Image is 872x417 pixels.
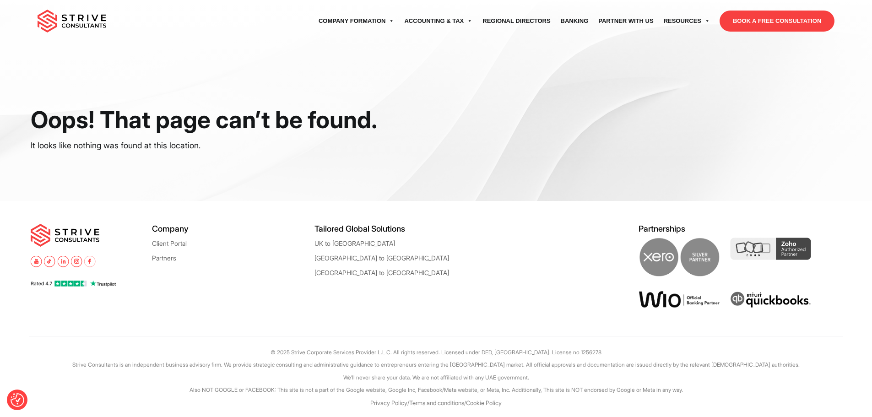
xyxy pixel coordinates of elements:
[314,240,395,247] a: UK to [GEOGRAPHIC_DATA]
[152,240,187,247] a: Client Portal
[314,269,449,276] a: [GEOGRAPHIC_DATA] to [GEOGRAPHIC_DATA]
[314,224,477,233] h5: Tailored Global Solutions
[31,139,379,152] p: It looks like nothing was found at this location.
[314,255,449,261] a: [GEOGRAPHIC_DATA] to [GEOGRAPHIC_DATA]
[314,8,400,34] a: Company Formation
[29,346,844,358] p: © 2025 Strive Corporate Services Provider L.L.C. All rights reserved. Licensed under DED, [GEOGRA...
[31,105,379,134] h1: Oops! That page can’t be found.
[477,8,555,34] a: Regional Directors
[639,291,720,308] img: Wio Offical Banking Partner
[29,358,844,371] p: Strive Consultants is an independent business advisory firm. We provide strategic consulting and ...
[659,8,715,34] a: Resources
[38,10,106,32] img: main-logo.svg
[29,396,844,410] p: / /
[730,238,811,260] img: Zoho Partner
[593,8,658,34] a: Partner with Us
[11,393,24,407] img: Revisit consent button
[29,384,844,396] p: Also NOT GOOGLE or FACEBOOK: This site is not a part of the Google website, Google Inc, Facebook/...
[556,8,594,34] a: Banking
[639,224,841,233] h5: Partnerships
[370,399,407,406] a: Privacy Policy
[29,371,844,384] p: We’ll never share your data. We are not affiliated with any UAE government.
[399,8,477,34] a: Accounting & Tax
[11,393,24,407] button: Consent Preferences
[152,255,176,261] a: Partners
[730,291,811,309] img: intuit quickbooks
[466,399,502,406] a: Cookie Policy
[31,224,99,247] img: main-logo.svg
[720,11,834,32] a: BOOK A FREE CONSULTATION
[152,224,314,233] h5: Company
[409,399,464,406] a: Terms and conditions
